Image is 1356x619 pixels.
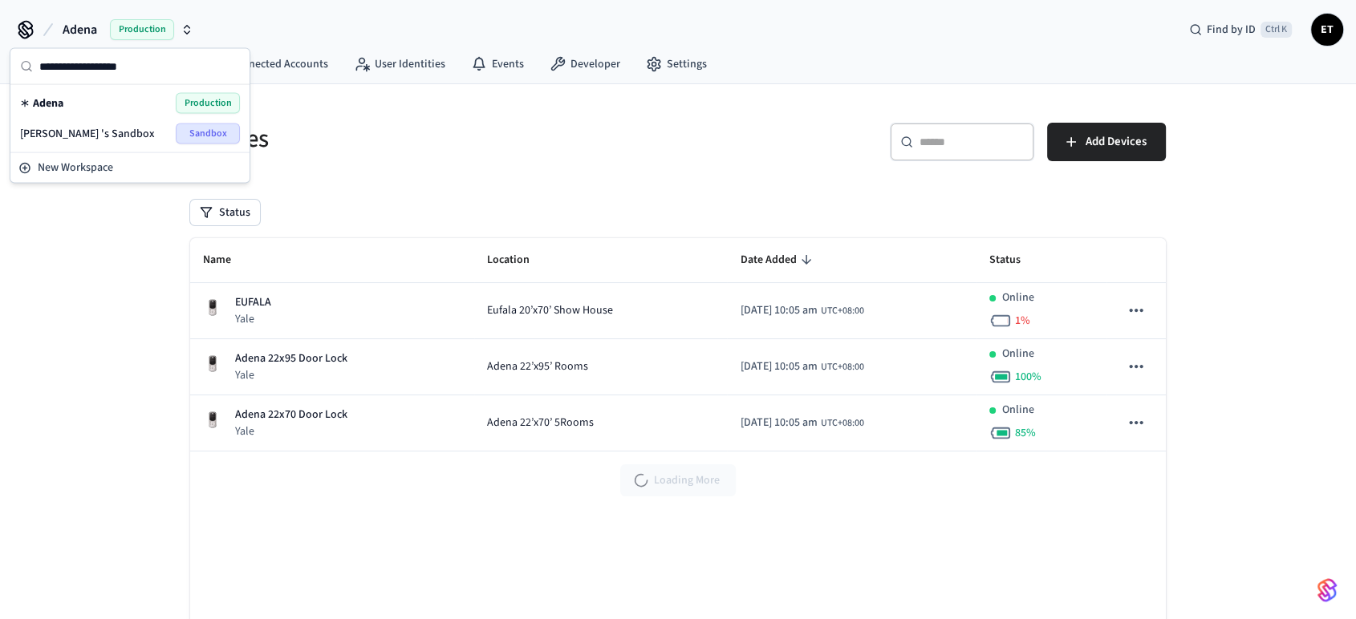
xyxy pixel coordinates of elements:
[235,294,271,311] p: EUFALA
[38,160,113,176] span: New Workspace
[740,358,817,375] span: [DATE] 10:05 am
[633,50,720,79] a: Settings
[1261,22,1292,38] span: Ctrl K
[740,302,863,319] div: Asia/Singapore
[190,200,260,225] button: Status
[740,302,817,319] span: [DATE] 10:05 am
[33,95,63,111] span: Adena
[1313,15,1342,44] span: ET
[1207,22,1256,38] span: Find by ID
[1311,14,1343,46] button: ET
[1317,577,1337,603] img: SeamLogoGradient.69752ec5.svg
[203,248,252,273] span: Name
[820,360,863,374] span: UTC+08:00
[487,415,594,431] span: Adena 22’x70’ 5Rooms
[740,415,863,431] div: Asia/Singapore
[190,123,668,156] h5: Devices
[820,304,863,318] span: UTC+08:00
[190,238,1166,451] table: sticky table
[1002,402,1034,419] p: Online
[740,415,817,431] span: [DATE] 10:05 am
[196,50,341,79] a: Connected Accounts
[235,350,347,367] p: Adena 22x95 Door Lock
[487,248,550,273] span: Location
[1002,289,1034,306] p: Online
[176,123,240,144] span: Sandbox
[235,311,271,327] p: Yale
[740,358,863,375] div: Asia/Singapore
[458,50,537,79] a: Events
[110,19,174,40] span: Production
[176,93,240,114] span: Production
[20,126,155,142] span: [PERSON_NAME] 's Sandbox
[487,358,588,375] span: Adena 22’x95’ Rooms
[820,416,863,431] span: UTC+08:00
[1047,123,1166,161] button: Add Devices
[989,248,1041,273] span: Status
[487,302,613,319] span: Eufala 20’x70’ Show House
[537,50,633,79] a: Developer
[203,411,222,430] img: Yale Assure Touchscreen Wifi Smart Lock, Satin Nickel, Front
[1002,346,1034,362] p: Online
[63,20,97,39] span: Adena
[740,248,817,273] span: Date Added
[1086,131,1147,152] span: Add Devices
[10,85,250,152] div: Suggestions
[1015,369,1041,385] span: 100 %
[203,354,222,374] img: Yale Assure Touchscreen Wifi Smart Lock, Satin Nickel, Front
[341,50,458,79] a: User Identities
[235,423,347,439] p: Yale
[203,298,222,318] img: Yale Assure Touchscreen Wifi Smart Lock, Satin Nickel, Front
[1015,313,1030,329] span: 1 %
[235,407,347,423] p: Adena 22x70 Door Lock
[1176,15,1305,44] div: Find by IDCtrl K
[12,155,248,181] button: New Workspace
[235,367,347,383] p: Yale
[1015,425,1036,441] span: 85 %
